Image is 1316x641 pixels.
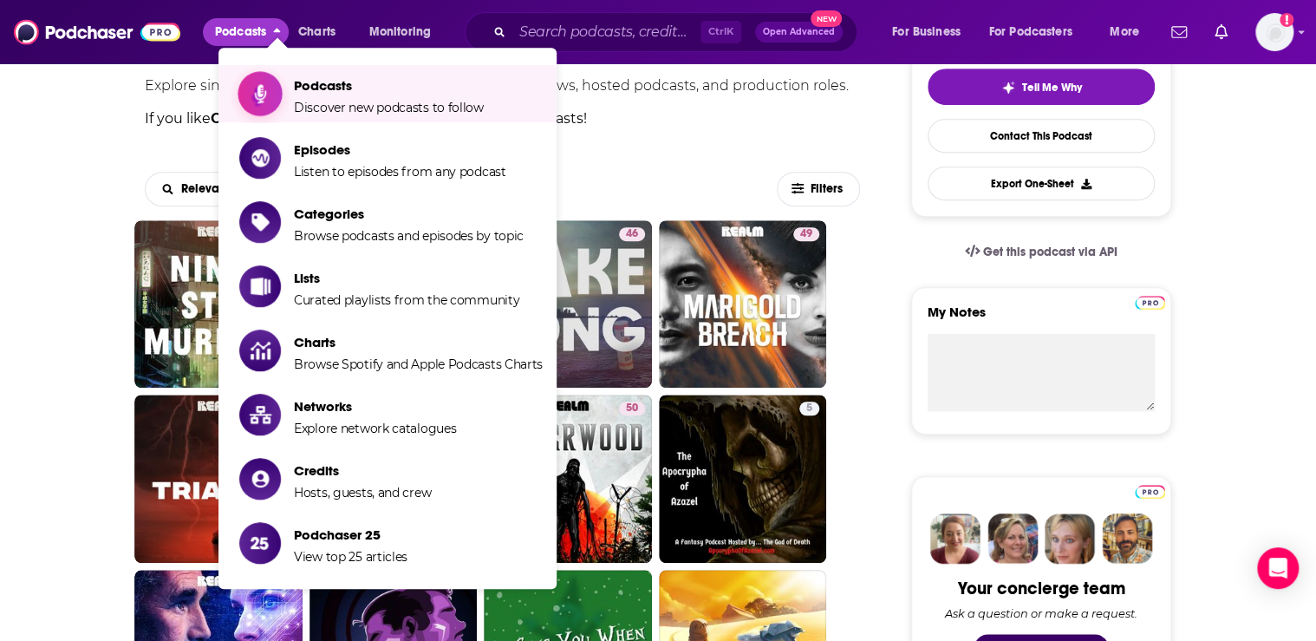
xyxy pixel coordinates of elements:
[14,16,180,49] img: Podchaser - Follow, Share and Rate Podcasts
[294,462,431,479] span: Credits
[777,172,860,206] button: Filters
[294,100,484,115] span: Discover new podcasts to follow
[294,527,407,543] span: Podchaser 25
[294,421,456,436] span: Explore network catalogues
[145,172,296,206] h2: Choose List sort
[880,18,982,46] button: open menu
[287,18,346,46] a: Charts
[755,22,843,43] button: Open AdvancedNew
[294,228,524,244] span: Browse podcasts and episodes by topic
[1135,485,1165,499] img: Podchaser Pro
[1110,20,1139,44] span: More
[1098,18,1161,46] button: open menu
[512,18,700,46] input: Search podcasts, credits, & more...
[1045,513,1095,564] img: Jules Profile
[294,270,519,286] span: Lists
[619,402,645,415] a: 50
[811,10,842,27] span: New
[928,119,1155,153] a: Contact This Podcast
[989,20,1072,44] span: For Podcasters
[700,21,741,43] span: Ctrl K
[294,77,484,94] span: Podcasts
[369,20,431,44] span: Monitoring
[811,183,845,195] span: Filters
[626,400,638,417] span: 50
[958,578,1125,599] div: Your concierge team
[1001,81,1015,95] img: tell me why sparkle
[1102,513,1152,564] img: Jon Profile
[800,226,812,243] span: 49
[763,28,835,36] span: Open Advanced
[294,164,506,180] span: Listen to episodes from any podcast
[928,167,1155,200] button: Export One-Sheet
[1255,13,1293,51] button: Show profile menu
[203,18,289,46] button: close menu
[951,231,1131,273] a: Get this podcast via API
[799,402,819,415] a: 5
[294,356,543,372] span: Browse Spotify and Apple Podcasts Charts
[134,220,303,389] a: 51
[181,183,245,195] span: Relevancy
[1255,13,1293,51] img: User Profile
[806,400,812,417] span: 5
[945,606,1137,620] div: Ask a question or make a request.
[146,183,259,195] button: open menu
[294,292,519,308] span: Curated playlists from the community
[626,226,638,243] span: 46
[1255,13,1293,51] span: Logged in as Maria.Tullin
[892,20,961,44] span: For Business
[1135,293,1165,310] a: Pro website
[145,108,860,130] p: If you like then you might like these 96 similar podcasts !
[1257,547,1299,589] div: Open Intercom Messenger
[619,227,645,241] a: 46
[481,12,874,52] div: Search podcasts, credits, & more...
[1208,17,1235,47] a: Show notifications dropdown
[134,395,303,563] a: 51
[211,110,270,127] strong: Outliers
[793,227,819,241] a: 49
[294,334,543,350] span: Charts
[1280,13,1293,27] svg: Add a profile image
[659,395,827,563] a: 5
[1135,296,1165,310] img: Podchaser Pro
[978,18,1098,46] button: open menu
[928,304,1155,334] label: My Notes
[294,485,431,500] span: Hosts, guests, and crew
[1135,482,1165,499] a: Pro website
[215,20,266,44] span: Podcasts
[659,220,827,389] a: 49
[357,18,453,46] button: open menu
[294,141,506,158] span: Episodes
[928,69,1155,105] button: tell me why sparkleTell Me Why
[1164,17,1194,47] a: Show notifications dropdown
[294,206,524,222] span: Categories
[294,549,407,565] span: View top 25 articles
[983,245,1117,259] span: Get this podcast via API
[930,513,980,564] img: Sydney Profile
[1022,81,1082,95] span: Tell Me Why
[298,20,336,44] span: Charts
[987,513,1038,564] img: Barbara Profile
[145,77,860,94] p: Explore similar podcast featuring your favorite guest interviews, hosted podcasts, and production...
[294,398,456,415] span: Networks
